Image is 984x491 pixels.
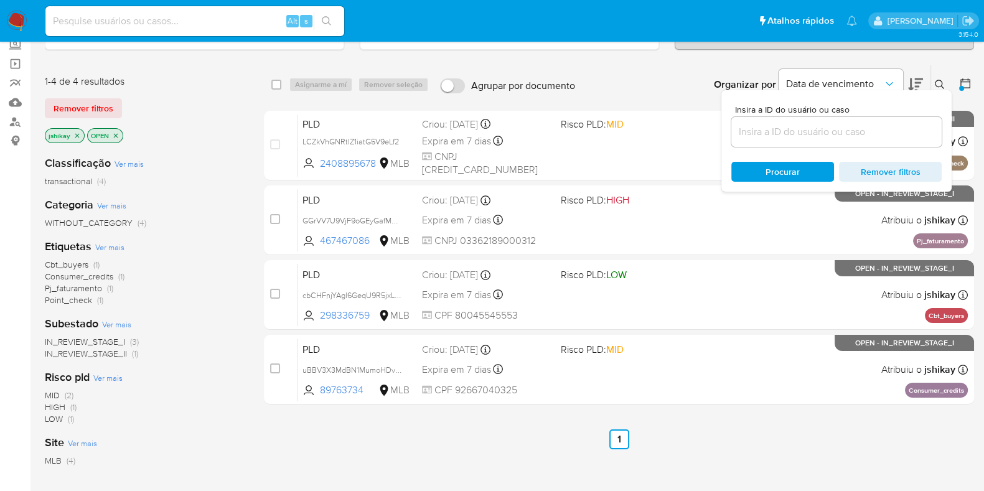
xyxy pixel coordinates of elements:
[846,16,857,26] a: Notificações
[288,15,298,27] span: Alt
[767,14,834,27] span: Atalhos rápidos
[887,15,957,27] p: jonathan.shikay@mercadolivre.com
[962,14,975,27] a: Sair
[958,29,978,39] span: 3.154.0
[45,13,344,29] input: Pesquise usuários ou casos...
[304,15,308,27] span: s
[314,12,339,30] button: search-icon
